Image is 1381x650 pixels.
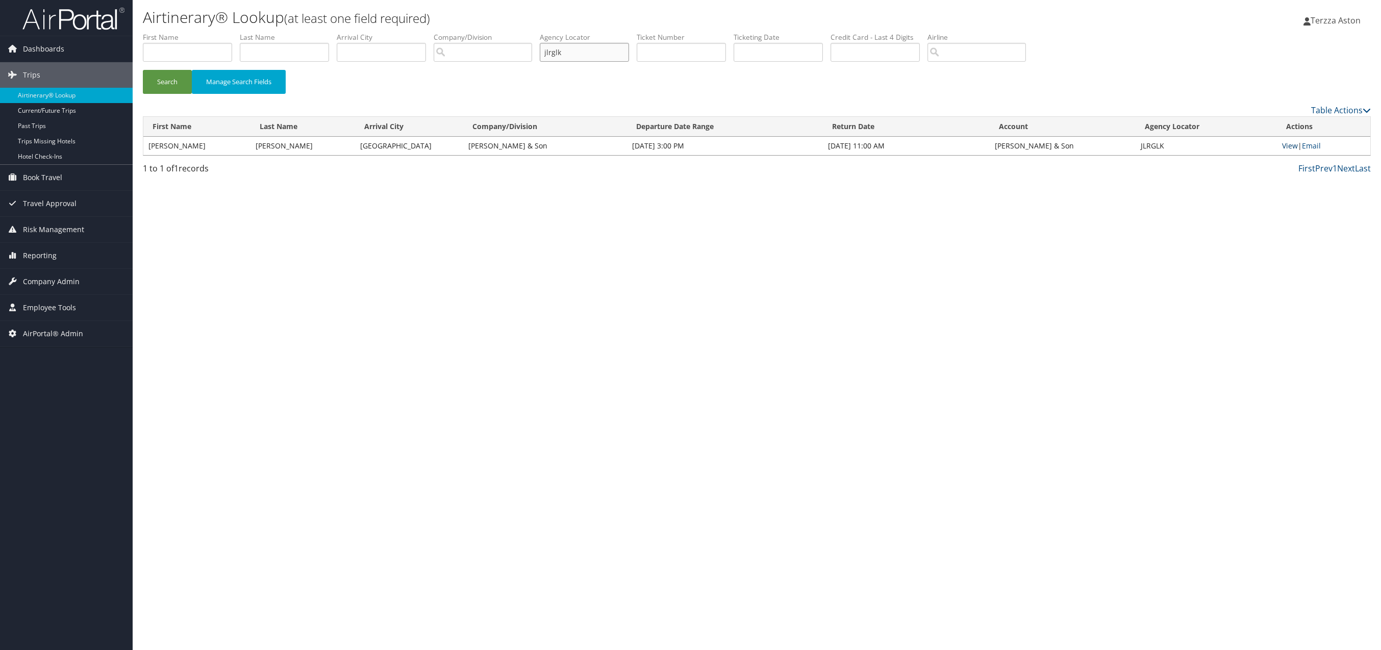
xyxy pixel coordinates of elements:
span: Company Admin [23,269,80,294]
th: Company/Division [463,117,627,137]
div: 1 to 1 of records [143,162,438,180]
th: Arrival City: activate to sort column ascending [355,117,463,137]
button: Manage Search Fields [192,70,286,94]
td: [PERSON_NAME] [143,137,250,155]
button: Search [143,70,192,94]
td: [DATE] 3:00 PM [627,137,823,155]
span: Trips [23,62,40,88]
label: Ticketing Date [734,32,831,42]
label: Credit Card - Last 4 Digits [831,32,927,42]
a: Last [1355,163,1371,174]
a: Table Actions [1311,105,1371,116]
th: First Name: activate to sort column ascending [143,117,250,137]
th: Departure Date Range: activate to sort column ascending [627,117,823,137]
th: Actions [1277,117,1370,137]
td: [DATE] 11:00 AM [823,137,990,155]
td: [PERSON_NAME] [250,137,355,155]
label: First Name [143,32,240,42]
small: (at least one field required) [284,10,430,27]
a: 1 [1333,163,1337,174]
a: Next [1337,163,1355,174]
td: JLRGLK [1136,137,1277,155]
span: 1 [174,163,179,174]
span: Employee Tools [23,295,76,320]
a: Terzza Aston [1303,5,1371,36]
a: View [1282,141,1298,151]
label: Last Name [240,32,337,42]
a: First [1298,163,1315,174]
label: Ticket Number [637,32,734,42]
a: Email [1302,141,1321,151]
span: Dashboards [23,36,64,62]
span: Travel Approval [23,191,77,216]
label: Company/Division [434,32,540,42]
th: Account: activate to sort column ascending [990,117,1136,137]
img: airportal-logo.png [22,7,124,31]
label: Airline [927,32,1034,42]
td: [PERSON_NAME] & Son [463,137,627,155]
span: Terzza Aston [1311,15,1361,26]
td: [PERSON_NAME] & Son [990,137,1136,155]
label: Agency Locator [540,32,637,42]
span: AirPortal® Admin [23,321,83,346]
th: Return Date: activate to sort column ascending [823,117,990,137]
span: Book Travel [23,165,62,190]
a: Prev [1315,163,1333,174]
label: Arrival City [337,32,434,42]
td: | [1277,137,1370,155]
h1: Airtinerary® Lookup [143,7,962,28]
span: Reporting [23,243,57,268]
th: Last Name: activate to sort column ascending [250,117,355,137]
th: Agency Locator: activate to sort column ascending [1136,117,1277,137]
td: [GEOGRAPHIC_DATA] [355,137,463,155]
span: Risk Management [23,217,84,242]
